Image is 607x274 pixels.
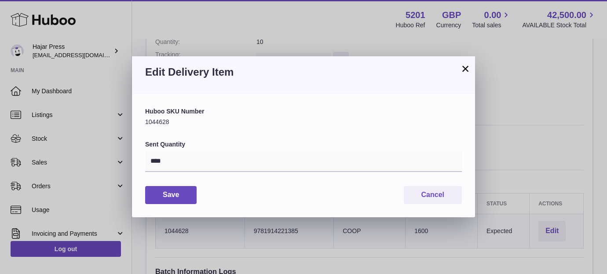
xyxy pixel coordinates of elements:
div: 1044628 [145,107,462,126]
button: × [460,63,471,74]
label: Sent Quantity [145,140,462,149]
h3: Edit Delivery Item [145,65,462,79]
button: Save [145,186,197,204]
button: Cancel [404,186,462,204]
label: Huboo SKU Number [145,107,462,116]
